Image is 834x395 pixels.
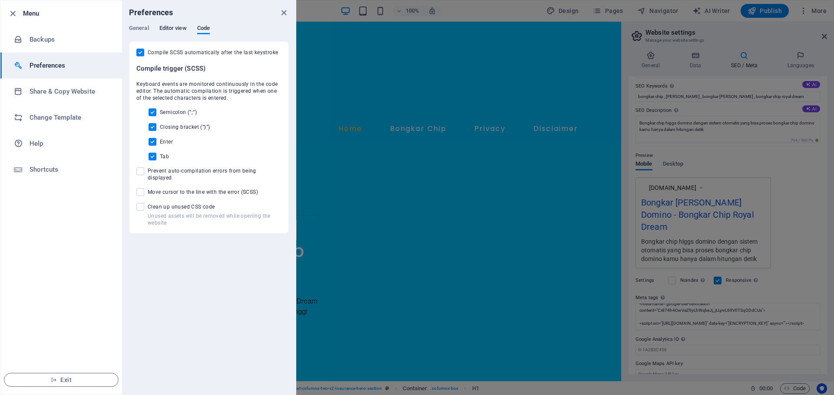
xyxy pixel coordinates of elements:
[129,7,173,18] h6: Preferences
[23,8,115,19] h6: Menu
[136,81,281,101] span: Keyboard events are monitored continuously in the code editor. The automatic compilation is trigg...
[160,153,169,160] span: Tab
[11,376,111,383] span: Exit
[129,23,149,35] span: General
[30,112,110,123] h6: Change Template
[148,203,281,210] span: Clean up unused CSS code
[30,138,110,149] h6: Help
[148,167,281,181] span: Prevent auto-compilation errors from being displayed
[30,86,110,97] h6: Share & Copy Website
[30,34,110,45] h6: Backups
[278,7,289,18] button: close
[160,109,197,116] span: Semicolon (”;”)
[148,49,278,56] span: Compile SCSS automatically after the last keystroke
[30,60,110,71] h6: Preferences
[159,23,187,35] span: Editor view
[160,124,210,131] span: Closing bracket (“}”)
[18,349,31,353] button: 2
[160,138,173,145] span: Enter
[18,339,31,342] button: 1
[197,23,210,35] span: Code
[0,131,122,157] a: Help
[148,212,281,226] p: Unused assets will be removed while opening the website
[30,164,110,175] h6: Shortcuts
[4,373,119,387] button: Exit
[148,189,258,196] span: Move cursor to the line with the error (SCSS)
[129,25,289,41] div: Preferences
[136,63,281,74] h6: Compile trigger (SCSS)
